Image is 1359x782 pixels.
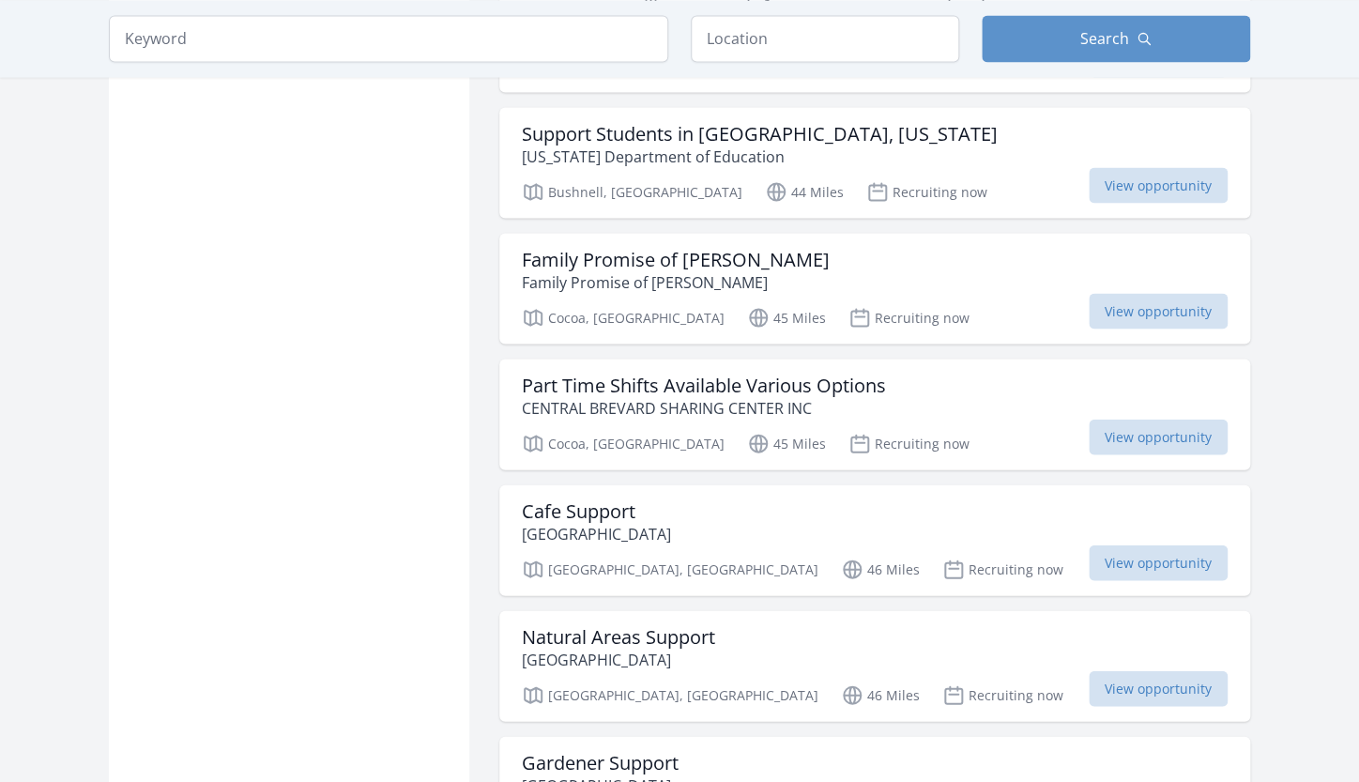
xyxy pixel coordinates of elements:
[522,145,998,167] p: [US_STATE] Department of Education
[1089,544,1228,580] span: View opportunity
[522,432,725,454] p: Cocoa, [GEOGRAPHIC_DATA]
[942,683,1063,706] p: Recruiting now
[522,648,715,670] p: [GEOGRAPHIC_DATA]
[522,625,715,648] h3: Natural Areas Support
[522,270,830,293] p: Family Promise of [PERSON_NAME]
[765,180,844,203] p: 44 Miles
[499,610,1250,721] a: Natural Areas Support [GEOGRAPHIC_DATA] [GEOGRAPHIC_DATA], [GEOGRAPHIC_DATA] 46 Miles Recruiting ...
[982,15,1250,62] button: Search
[109,15,668,62] input: Keyword
[1089,670,1228,706] span: View opportunity
[866,180,987,203] p: Recruiting now
[522,180,742,203] p: Bushnell, [GEOGRAPHIC_DATA]
[522,522,671,544] p: [GEOGRAPHIC_DATA]
[499,233,1250,344] a: Family Promise of [PERSON_NAME] Family Promise of [PERSON_NAME] Cocoa, [GEOGRAPHIC_DATA] 45 Miles...
[522,558,818,580] p: [GEOGRAPHIC_DATA], [GEOGRAPHIC_DATA]
[1080,27,1129,50] span: Search
[747,432,826,454] p: 45 Miles
[841,683,920,706] p: 46 Miles
[522,683,818,706] p: [GEOGRAPHIC_DATA], [GEOGRAPHIC_DATA]
[1089,293,1228,329] span: View opportunity
[691,15,959,62] input: Location
[522,499,671,522] h3: Cafe Support
[522,306,725,329] p: Cocoa, [GEOGRAPHIC_DATA]
[499,484,1250,595] a: Cafe Support [GEOGRAPHIC_DATA] [GEOGRAPHIC_DATA], [GEOGRAPHIC_DATA] 46 Miles Recruiting now View ...
[942,558,1063,580] p: Recruiting now
[522,751,679,774] h3: Gardener Support
[1089,419,1228,454] span: View opportunity
[522,374,886,396] h3: Part Time Shifts Available Various Options
[522,122,998,145] h3: Support Students in [GEOGRAPHIC_DATA], [US_STATE]
[747,306,826,329] p: 45 Miles
[522,248,830,270] h3: Family Promise of [PERSON_NAME]
[522,396,886,419] p: CENTRAL BREVARD SHARING CENTER INC
[841,558,920,580] p: 46 Miles
[499,107,1250,218] a: Support Students in [GEOGRAPHIC_DATA], [US_STATE] [US_STATE] Department of Education Bushnell, [G...
[499,359,1250,469] a: Part Time Shifts Available Various Options CENTRAL BREVARD SHARING CENTER INC Cocoa, [GEOGRAPHIC_...
[1089,167,1228,203] span: View opportunity
[848,306,970,329] p: Recruiting now
[848,432,970,454] p: Recruiting now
